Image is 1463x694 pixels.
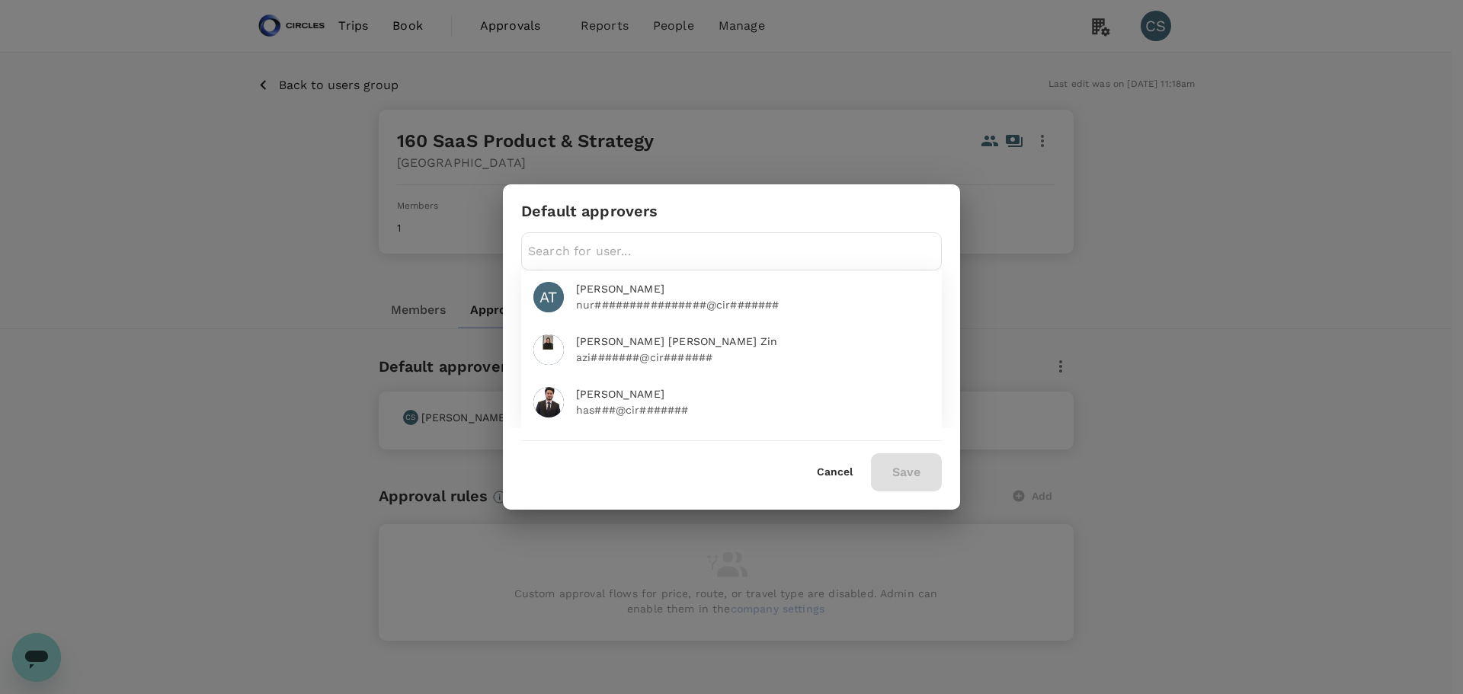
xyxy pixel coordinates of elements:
img: avatar-68b8efa0d400a.png [533,334,564,365]
div: [PERSON_NAME] [PERSON_NAME] Zinazi#######@cir####### [521,323,942,376]
span: [PERSON_NAME] [576,386,930,402]
h3: Default approvers [521,203,658,220]
p: has###@cir####### [576,402,930,417]
img: avatar-688dc3ae75335.png [533,387,564,417]
p: azi#######@cir####### [576,350,930,365]
div: AT [533,282,564,312]
button: Cancel [817,466,853,478]
input: Search for user... [528,239,935,264]
span: [PERSON_NAME] [PERSON_NAME] Zin [576,334,930,350]
span: [PERSON_NAME] [576,281,930,297]
p: nur################@cir####### [576,297,930,312]
div: AT[PERSON_NAME]nur################@cir####### [521,270,942,323]
div: [PERSON_NAME]has###@cir####### [521,376,942,428]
